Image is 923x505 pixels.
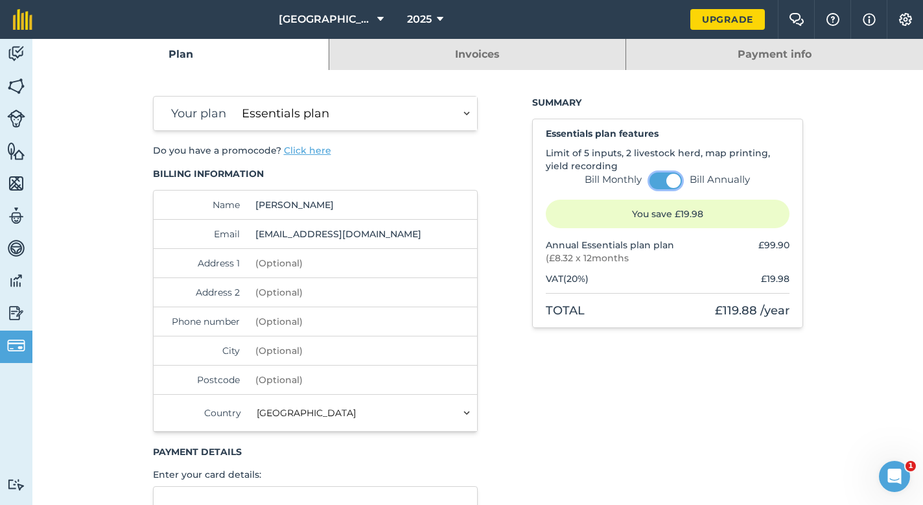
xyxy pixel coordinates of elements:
h3: Summary [532,96,803,109]
h3: Payment details [153,445,478,458]
p: Limit of 5 inputs, 2 livestock herd, map printing, yield recording [546,147,789,172]
div: Total [546,301,585,320]
iframe: Intercom live chat [879,461,910,492]
img: svg+xml;base64,PD94bWwgdmVyc2lvbj0iMS4wIiBlbmNvZGluZz0idXRmLTgiPz4KPCEtLSBHZW5lcmF0b3I6IEFkb2JlIE... [7,206,25,226]
button: Click here [284,144,331,157]
img: svg+xml;base64,PD94bWwgdmVyc2lvbj0iMS4wIiBlbmNvZGluZz0idXRmLTgiPz4KPCEtLSBHZW5lcmF0b3I6IEFkb2JlIE... [7,478,25,491]
div: £19.98 [761,272,789,285]
img: svg+xml;base64,PD94bWwgdmVyc2lvbj0iMS4wIiBlbmNvZGluZz0idXRmLTgiPz4KPCEtLSBHZW5lcmF0b3I6IEFkb2JlIE... [7,336,25,355]
h4: Essentials plan features [546,127,789,140]
img: svg+xml;base64,PHN2ZyB4bWxucz0iaHR0cDovL3d3dy53My5vcmcvMjAwMC9zdmciIHdpZHRoPSI1NiIgaGVpZ2h0PSI2MC... [7,174,25,193]
span: 1 [905,461,916,471]
label: Postcode [167,373,240,386]
img: A cog icon [898,13,913,26]
input: (Optional) [250,336,427,365]
label: Email [167,228,240,241]
img: svg+xml;base64,PHN2ZyB4bWxucz0iaHR0cDovL3d3dy53My5vcmcvMjAwMC9zdmciIHdpZHRoPSI1NiIgaGVpZ2h0PSI2MC... [7,76,25,96]
span: £99.90 [758,239,789,251]
select: AF AL DZ AS AD AO AI AQ AG AR AM AW AU AT AZ BS BH BD BB BY BE BZ BJ BM BT BO BQ BA BW BV BR IO B... [251,395,477,431]
label: Bill Monthly [585,173,642,186]
img: fieldmargin Logo [13,9,32,30]
p: You save £19.98 [546,200,789,228]
img: svg+xml;base64,PD94bWwgdmVyc2lvbj0iMS4wIiBlbmNvZGluZz0idXRmLTgiPz4KPCEtLSBHZW5lcmF0b3I6IEFkb2JlIE... [7,110,25,128]
a: Plan [32,39,329,70]
span: ( £8.32 x 12 months [546,252,674,264]
div: VAT ( 20 %) [546,272,589,285]
p: Do you have a promocode? [153,144,478,157]
input: (Optional) [250,307,427,336]
a: Invoices [329,39,625,70]
img: Two speech bubbles overlapping with the left bubble in the forefront [789,13,804,26]
img: svg+xml;base64,PHN2ZyB4bWxucz0iaHR0cDovL3d3dy53My5vcmcvMjAwMC9zdmciIHdpZHRoPSIxNyIgaGVpZ2h0PSIxNy... [863,12,876,27]
img: svg+xml;base64,PD94bWwgdmVyc2lvbj0iMS4wIiBlbmNvZGluZz0idXRmLTgiPz4KPCEtLSBHZW5lcmF0b3I6IEFkb2JlIE... [7,239,25,258]
img: A question mark icon [825,13,841,26]
div: / year [715,301,789,320]
img: svg+xml;base64,PHN2ZyB4bWxucz0iaHR0cDovL3d3dy53My5vcmcvMjAwMC9zdmciIHdpZHRoPSI1NiIgaGVpZ2h0PSI2MC... [7,141,25,161]
span: 2025 [407,12,432,27]
input: (Optional) [250,366,427,394]
span: Annual Essentials plan plan [546,239,674,252]
label: Country [167,406,242,419]
a: Upgrade [690,9,765,30]
label: Address 1 [167,257,240,270]
h3: Billing information [153,167,478,180]
img: svg+xml;base64,PD94bWwgdmVyc2lvbj0iMS4wIiBlbmNvZGluZz0idXRmLTgiPz4KPCEtLSBHZW5lcmF0b3I6IEFkb2JlIE... [7,44,25,64]
input: (Optional) [250,249,427,277]
input: (Optional) [250,278,427,307]
label: Name [167,198,240,211]
label: Phone number [167,315,240,328]
span: £119.88 [715,303,757,318]
label: Address 2 [167,286,240,299]
label: Bill Annually [690,173,750,186]
label: City [167,344,240,357]
p: Enter your card details: [153,468,478,481]
span: [GEOGRAPHIC_DATA] [279,12,372,27]
img: svg+xml;base64,PD94bWwgdmVyc2lvbj0iMS4wIiBlbmNvZGluZz0idXRmLTgiPz4KPCEtLSBHZW5lcmF0b3I6IEFkb2JlIE... [7,271,25,290]
label: Your plan [167,104,227,123]
a: Payment info [626,39,923,70]
img: svg+xml;base64,PD94bWwgdmVyc2lvbj0iMS4wIiBlbmNvZGluZz0idXRmLTgiPz4KPCEtLSBHZW5lcmF0b3I6IEFkb2JlIE... [7,303,25,323]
